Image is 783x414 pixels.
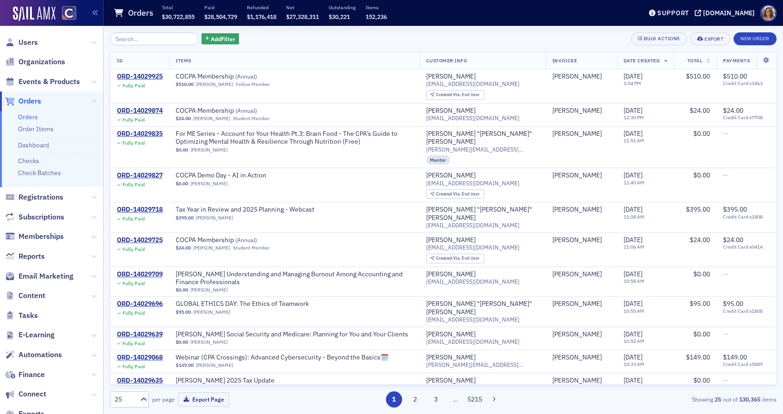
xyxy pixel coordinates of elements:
[176,236,292,244] a: COCPA Membership (Annual)
[690,106,710,115] span: $24.00
[18,192,63,202] span: Registrations
[552,377,602,385] a: [PERSON_NAME]
[552,107,611,115] span: Robert Anderson
[176,73,292,81] a: COCPA Membership (Annual)
[426,90,484,100] div: Created Via: End User
[552,206,611,214] span: Tom Brown
[723,129,728,138] span: —
[18,291,45,301] span: Content
[117,73,163,81] div: ORD-14029925
[5,291,45,301] a: Content
[162,4,195,11] p: Total
[122,216,145,222] div: Fully Paid
[624,308,644,314] time: 10:55 AM
[176,270,413,286] a: [PERSON_NAME] Understanding and Managing Burnout Among Accounting and Finance Professionals
[366,13,387,20] span: 152,236
[552,57,577,64] span: Invoicee
[426,107,476,115] a: [PERSON_NAME]
[18,271,73,281] span: Email Marketing
[426,171,476,180] a: [PERSON_NAME]
[117,330,163,339] div: ORD-14029639
[552,300,611,308] span: Tom Brown
[18,113,38,121] a: Orders
[723,236,743,244] span: $24.00
[723,270,728,278] span: —
[552,377,611,385] span: Kelsey Plank
[426,353,476,362] a: [PERSON_NAME]
[117,270,163,279] div: ORD-14029709
[329,13,350,20] span: $30,221
[426,254,484,263] div: Created Via: End User
[117,171,163,180] a: ORD-14029827
[426,155,451,164] div: Mentor
[286,4,319,11] p: Net
[693,129,710,138] span: $0.00
[723,171,728,179] span: —
[176,377,292,385] a: [PERSON_NAME] 2025 Tax Update
[552,300,602,308] a: [PERSON_NAME]
[734,34,777,42] a: New Order
[176,330,408,339] span: Surgent's Social Security and Medicare: Planning for You and Your Clients
[18,141,49,149] a: Dashboard
[5,192,63,202] a: Registrations
[693,376,710,384] span: $0.00
[18,251,45,262] span: Reports
[176,377,292,385] span: Surgent's 2025 Tax Update
[552,171,602,180] div: [PERSON_NAME]
[552,206,602,214] a: [PERSON_NAME]
[552,130,602,138] div: [PERSON_NAME]
[624,57,660,64] span: Date Created
[5,37,38,48] a: Users
[631,32,687,45] button: Bulk Actions
[426,316,520,323] span: [EMAIL_ADDRESS][DOMAIN_NAME]
[723,353,747,361] span: $149.00
[723,244,770,250] span: Credit Card x0414
[122,140,145,146] div: Fully Paid
[624,80,641,86] time: 1:04 PM
[117,377,163,385] div: ORD-14029635
[190,287,227,293] a: [PERSON_NAME]
[426,115,520,122] span: [EMAIL_ADDRESS][DOMAIN_NAME]
[193,245,230,251] a: [PERSON_NAME]
[386,391,402,408] button: 1
[723,57,750,64] span: Payments
[426,130,539,146] a: [PERSON_NAME] "[PERSON_NAME]" [PERSON_NAME]
[5,370,45,380] a: Finance
[115,395,135,404] div: 25
[176,73,292,81] span: COCPA Membership
[117,353,163,362] div: ORD-14029068
[552,353,611,362] span: Paul Orban
[723,299,743,308] span: $95.00
[176,116,191,122] span: $24.00
[176,309,191,315] span: $95.00
[426,377,476,385] div: [PERSON_NAME]
[117,300,163,308] div: ORD-14029696
[152,395,175,403] label: per page
[176,353,388,362] span: Webinar (CPA Crossings): Advanced Cybersecurity - Beyond the Basics🗓️
[552,353,602,362] a: [PERSON_NAME]
[176,147,188,153] span: $0.00
[18,96,41,106] span: Orders
[426,189,484,199] div: Created Via: End User
[5,330,55,340] a: E-Learning
[552,171,611,180] span: shayne McCullough
[190,147,227,153] a: [PERSON_NAME]
[624,338,644,344] time: 10:52 AM
[62,6,76,20] img: SailAMX
[713,395,723,403] strong: 25
[235,236,257,244] span: ( Annual )
[176,81,194,87] span: $510.00
[176,270,413,286] span: Surgent's Understanding and Managing Burnout Among Accounting and Finance Professionals
[18,370,45,380] span: Finance
[176,362,194,368] span: $149.00
[122,310,145,316] div: Fully Paid
[644,36,680,41] div: Bulk Actions
[552,130,611,138] span: Jim Brendel
[426,236,476,244] a: [PERSON_NAME]
[624,278,644,284] time: 10:58 AM
[13,6,55,21] a: SailAMX
[196,81,233,87] a: [PERSON_NAME]
[426,146,539,153] span: [PERSON_NAME][EMAIL_ADDRESS][DOMAIN_NAME]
